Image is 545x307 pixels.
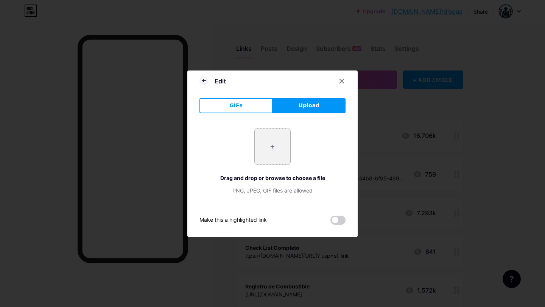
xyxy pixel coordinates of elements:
[199,98,272,113] button: GIFs
[199,174,346,182] div: Drag and drop or browse to choose a file
[215,77,226,86] div: Edit
[229,102,243,110] span: GIFs
[199,216,267,225] div: Make this a highlighted link
[272,98,346,113] button: Upload
[299,102,319,110] span: Upload
[199,186,346,194] div: PNG, JPEG, GIF files are allowed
